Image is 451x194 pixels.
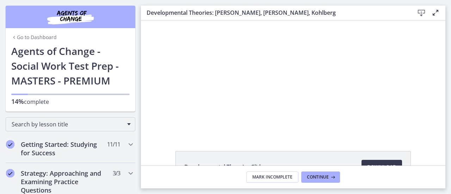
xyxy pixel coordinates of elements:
[367,163,396,171] span: Download
[11,97,130,106] p: complete
[113,169,120,177] span: 3 / 3
[28,8,113,25] img: Agents of Change
[6,117,135,131] div: Search by lesson title
[301,171,340,183] button: Continue
[12,120,124,128] span: Search by lesson title
[6,169,14,177] i: Completed
[246,171,298,183] button: Mark Incomplete
[184,163,267,171] span: Developmental Theories Slides
[107,140,120,149] span: 11 / 11
[147,8,403,17] h3: Developmental Theories: [PERSON_NAME], [PERSON_NAME], Kohlberg
[141,20,445,135] iframe: Video Lesson
[362,160,402,174] a: Download
[11,44,130,88] h1: Agents of Change - Social Work Test Prep - MASTERS - PREMIUM
[21,140,107,157] h2: Getting Started: Studying for Success
[6,140,14,149] i: Completed
[11,97,24,106] span: 14%
[11,34,57,41] a: Go to Dashboard
[307,174,329,180] span: Continue
[252,174,292,180] span: Mark Incomplete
